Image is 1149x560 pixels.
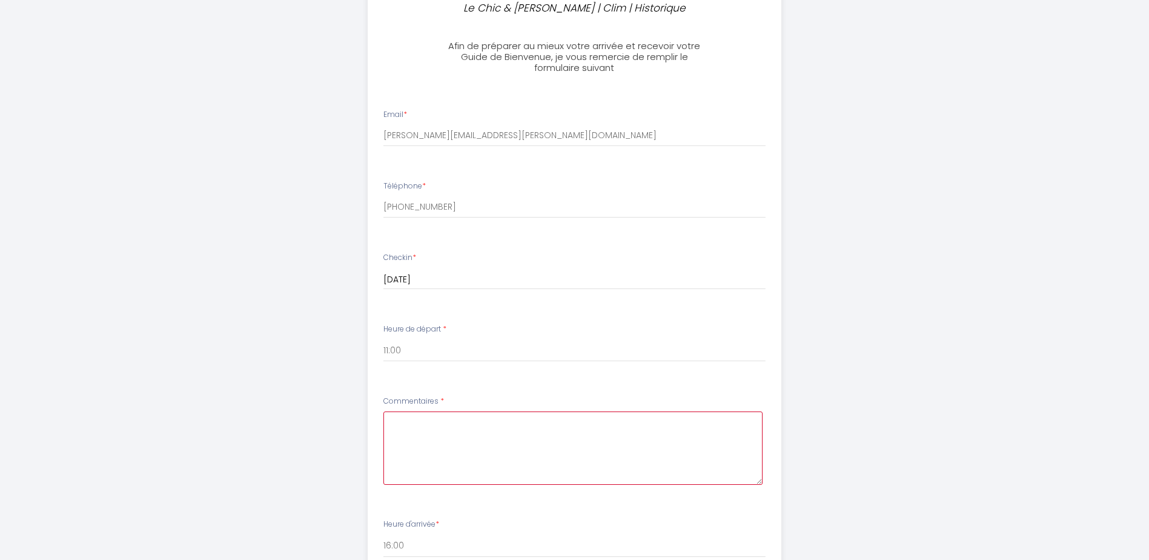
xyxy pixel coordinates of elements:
[440,41,709,73] h3: Afin de préparer au mieux votre arrivée et recevoir votre Guide de Bienvenue, je vous remercie de...
[383,324,446,335] label: Heure de départ
[383,396,444,407] label: Commentaires
[383,109,407,121] label: Email
[383,181,426,192] label: Téléphone
[383,519,439,530] label: Heure d'arrivée
[383,252,416,264] label: Checkin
